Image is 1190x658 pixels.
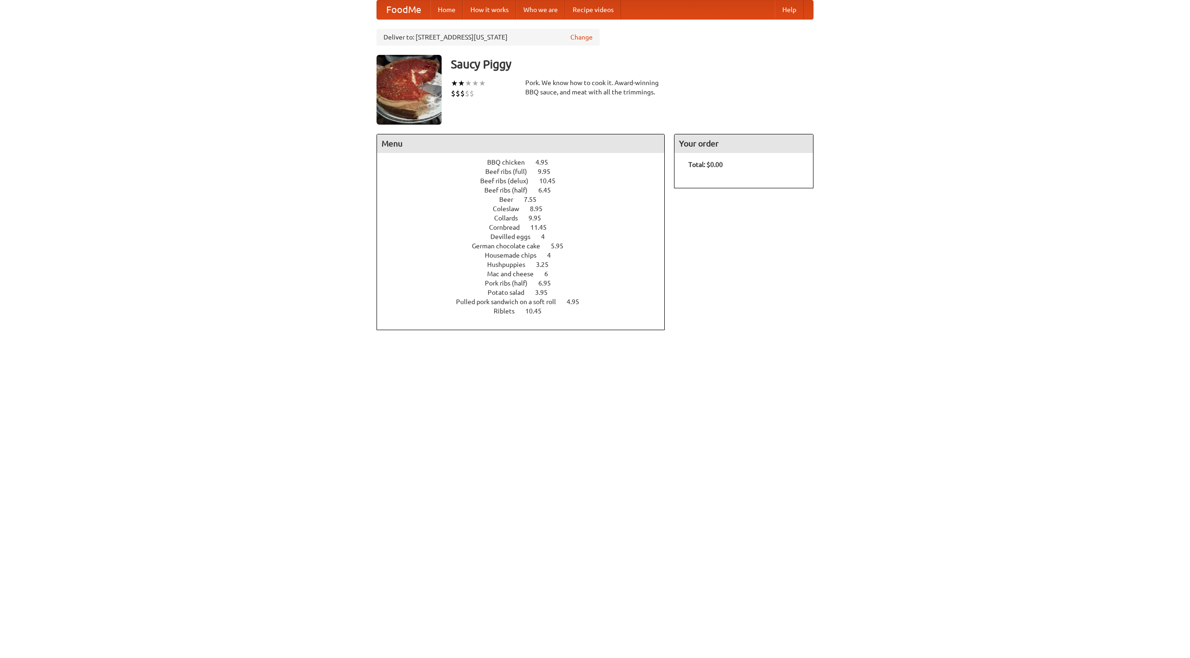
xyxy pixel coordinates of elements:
span: 6.45 [538,186,560,194]
span: 9.95 [538,168,560,175]
span: Mac and cheese [487,270,543,278]
a: Pork ribs (half) 6.95 [485,279,568,287]
a: German chocolate cake 5.95 [472,242,581,250]
a: Change [570,33,593,42]
li: ★ [479,78,486,88]
span: Cornbread [489,224,529,231]
span: 3.25 [536,261,558,268]
li: ★ [458,78,465,88]
span: Coleslaw [493,205,529,213]
span: Beef ribs (half) [484,186,537,194]
a: Pulled pork sandwich on a soft roll 4.95 [456,298,596,306]
span: 5.95 [551,242,573,250]
b: Total: $0.00 [688,161,723,168]
span: Beef ribs (full) [485,168,536,175]
h3: Saucy Piggy [451,55,813,73]
span: Pork ribs (half) [485,279,537,287]
span: 6.95 [538,279,560,287]
a: Potato salad 3.95 [488,289,565,296]
li: $ [465,88,469,99]
span: 9.95 [529,214,550,222]
li: ★ [472,78,479,88]
span: Hushpuppies [487,261,535,268]
span: Beef ribs (delux) [480,177,538,185]
a: Beef ribs (delux) 10.45 [480,177,573,185]
div: Deliver to: [STREET_ADDRESS][US_STATE] [377,29,600,46]
div: Pork. We know how to cook it. Award-winning BBQ sauce, and meat with all the trimmings. [525,78,665,97]
img: angular.jpg [377,55,442,125]
a: Beer 7.55 [499,196,554,203]
span: 10.45 [525,307,551,315]
span: German chocolate cake [472,242,549,250]
a: Housemade chips 4 [485,252,568,259]
span: Potato salad [488,289,534,296]
a: Riblets 10.45 [494,307,559,315]
h4: Menu [377,134,664,153]
span: 10.45 [539,177,565,185]
span: BBQ chicken [487,159,534,166]
span: Housemade chips [485,252,546,259]
li: ★ [451,78,458,88]
a: FoodMe [377,0,430,19]
a: Recipe videos [565,0,621,19]
a: Cornbread 11.45 [489,224,564,231]
a: Who we are [516,0,565,19]
li: ★ [465,78,472,88]
span: 4.95 [535,159,557,166]
span: Collards [494,214,527,222]
a: BBQ chicken 4.95 [487,159,565,166]
a: Beef ribs (half) 6.45 [484,186,568,194]
h4: Your order [674,134,813,153]
span: Riblets [494,307,524,315]
span: 8.95 [530,205,552,213]
li: $ [460,88,465,99]
a: Collards 9.95 [494,214,558,222]
a: Help [775,0,804,19]
a: Hushpuppies 3.25 [487,261,566,268]
a: Beef ribs (full) 9.95 [485,168,568,175]
a: Devilled eggs 4 [490,233,562,240]
span: 4 [547,252,560,259]
a: Home [430,0,463,19]
li: $ [469,88,474,99]
span: 7.55 [524,196,546,203]
li: $ [456,88,460,99]
a: Mac and cheese 6 [487,270,565,278]
span: 3.95 [535,289,557,296]
a: Coleslaw 8.95 [493,205,560,213]
a: How it works [463,0,516,19]
span: 6 [544,270,557,278]
span: Beer [499,196,522,203]
span: Pulled pork sandwich on a soft roll [456,298,565,306]
span: Devilled eggs [490,233,540,240]
span: 11.45 [530,224,556,231]
span: 4 [541,233,554,240]
span: 4.95 [567,298,588,306]
li: $ [451,88,456,99]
